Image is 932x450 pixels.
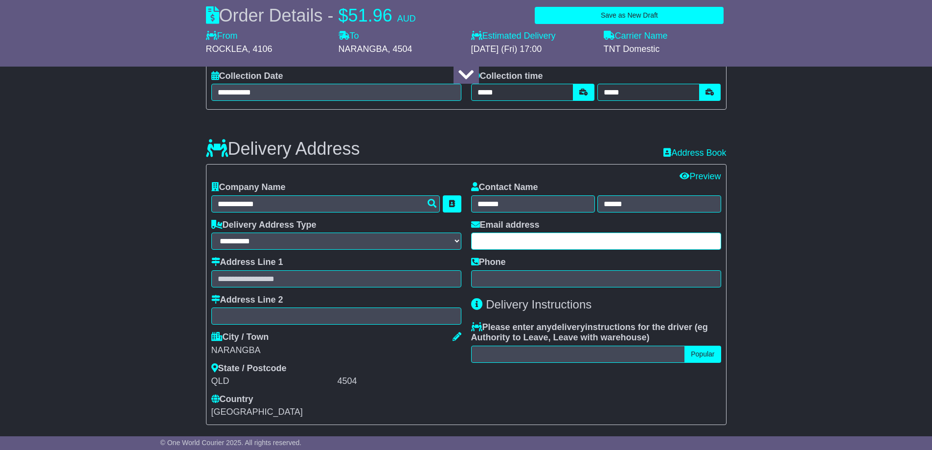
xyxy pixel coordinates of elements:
label: Company Name [211,182,286,193]
label: Email address [471,220,540,231]
label: Country [211,394,253,405]
span: NARANGBA [339,44,388,54]
h3: Delivery Address [206,139,360,159]
a: Preview [680,171,721,181]
div: [DATE] (Fri) 17:00 [471,44,594,55]
label: Address Line 2 [211,295,283,306]
span: eg Authority to Leave, Leave with warehouse [471,322,708,343]
button: Popular [684,346,721,363]
div: TNT Domestic [604,44,727,55]
div: NARANGBA [211,345,461,356]
span: [GEOGRAPHIC_DATA] [211,407,303,417]
label: State / Postcode [211,363,287,374]
label: Carrier Name [604,31,668,42]
span: 51.96 [348,5,392,25]
span: ROCKLEA [206,44,248,54]
label: To [339,31,359,42]
label: From [206,31,238,42]
button: Save as New Draft [535,7,724,24]
div: 4504 [338,376,461,387]
span: , 4504 [388,44,412,54]
span: delivery [552,322,585,332]
a: Address Book [663,148,726,158]
label: Estimated Delivery [471,31,594,42]
label: City / Town [211,332,269,343]
span: © One World Courier 2025. All rights reserved. [160,439,302,447]
span: AUD [397,14,416,24]
span: , 4106 [248,44,273,54]
div: Order Details - [206,5,416,26]
label: Delivery Address Type [211,220,317,231]
label: Please enter any instructions for the driver ( ) [471,322,721,343]
span: Delivery Instructions [486,298,591,311]
span: $ [339,5,348,25]
label: Collection Date [211,71,283,82]
label: Contact Name [471,182,538,193]
div: QLD [211,376,335,387]
label: Address Line 1 [211,257,283,268]
label: Phone [471,257,506,268]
